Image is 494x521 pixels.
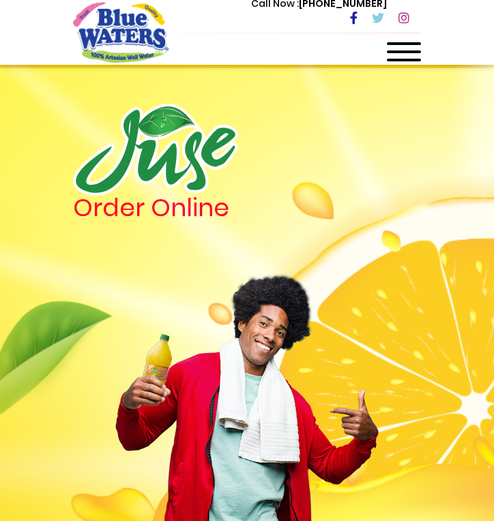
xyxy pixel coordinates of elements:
a: store logo [73,2,169,62]
img: logo [73,104,238,196]
h4: Order Online [73,196,421,220]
